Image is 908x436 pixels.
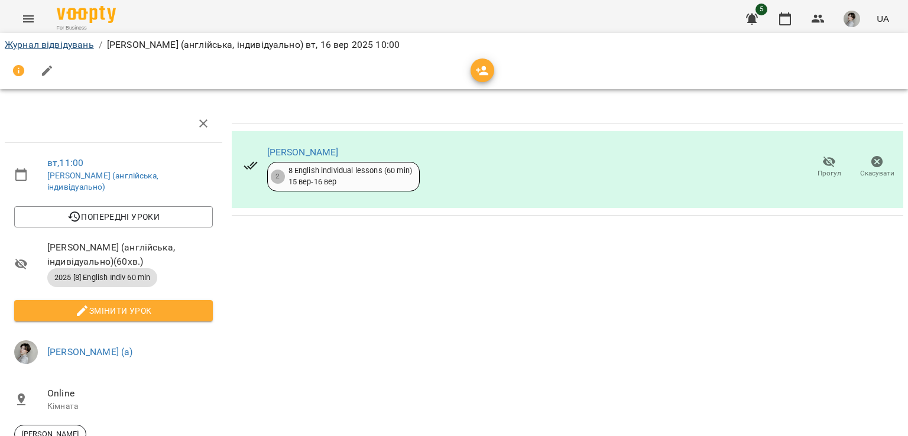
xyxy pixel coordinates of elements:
[14,206,213,227] button: Попередні уроки
[271,170,285,184] div: 2
[57,24,116,32] span: For Business
[872,8,894,30] button: UA
[5,39,94,50] a: Журнал відвідувань
[47,171,158,192] a: [PERSON_NAME] (англійська, індивідуально)
[47,272,157,283] span: 2025 [8] English Indiv 60 min
[877,12,889,25] span: UA
[14,300,213,321] button: Змінити урок
[267,147,339,158] a: [PERSON_NAME]
[47,157,83,168] a: вт , 11:00
[107,38,400,52] p: [PERSON_NAME] (англійська, індивідуально) вт, 16 вер 2025 10:00
[853,151,901,184] button: Скасувати
[24,210,203,224] span: Попередні уроки
[860,168,894,178] span: Скасувати
[14,5,43,33] button: Menu
[5,38,903,52] nav: breadcrumb
[57,6,116,23] img: Voopty Logo
[47,386,213,401] span: Online
[818,168,841,178] span: Прогул
[47,346,133,357] a: [PERSON_NAME] (а)
[14,340,38,364] img: 7bb04a996efd70e8edfe3a709af05c4b.jpg
[99,38,102,52] li: /
[47,401,213,412] p: Кімната
[24,304,203,318] span: Змінити урок
[805,151,853,184] button: Прогул
[47,240,213,268] span: [PERSON_NAME] (англійська, індивідуально) ( 60 хв. )
[288,165,412,187] div: 8 English individual lessons (60 min) 15 вер - 16 вер
[844,11,860,27] img: 7bb04a996efd70e8edfe3a709af05c4b.jpg
[755,4,767,15] span: 5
